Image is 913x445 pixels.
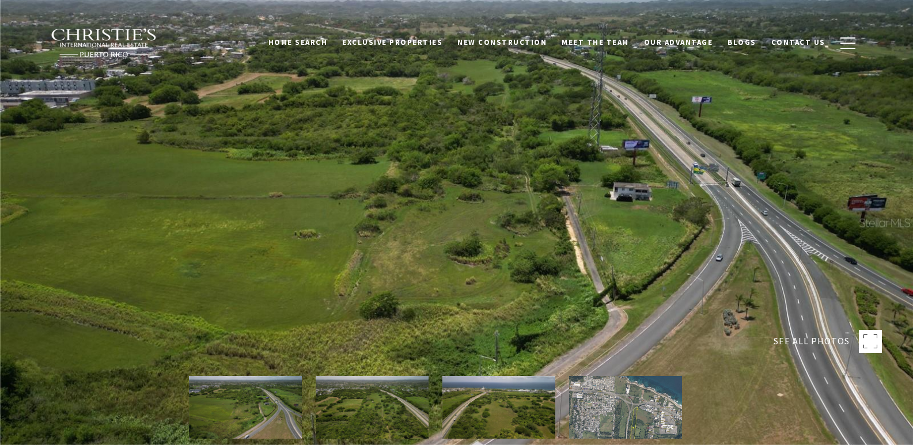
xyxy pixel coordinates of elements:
img: Christie's International Real Estate black text logo [51,28,158,58]
img: State Highway #2, KM 83.1 BO. CARRIZALES [189,376,302,439]
a: Our Advantage [637,32,721,54]
a: Blogs [720,32,764,54]
img: State Highway #2, KM 83.1 BO. CARRIZALES [442,376,555,439]
span: Contact Us [771,37,825,47]
img: State Highway #2, KM 83.1 BO. CARRIZALES [316,376,429,439]
span: Our Advantage [644,37,713,47]
a: Home Search [261,32,335,54]
a: New Construction [450,32,554,54]
span: SEE ALL PHOTOS [774,334,850,349]
span: Blogs [728,37,756,47]
img: State Highway #2, KM 83.1 BO. CARRIZALES [569,376,682,439]
span: New Construction [457,37,547,47]
span: Exclusive Properties [342,37,442,47]
a: Meet the Team [554,32,637,54]
a: Exclusive Properties [335,32,450,54]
